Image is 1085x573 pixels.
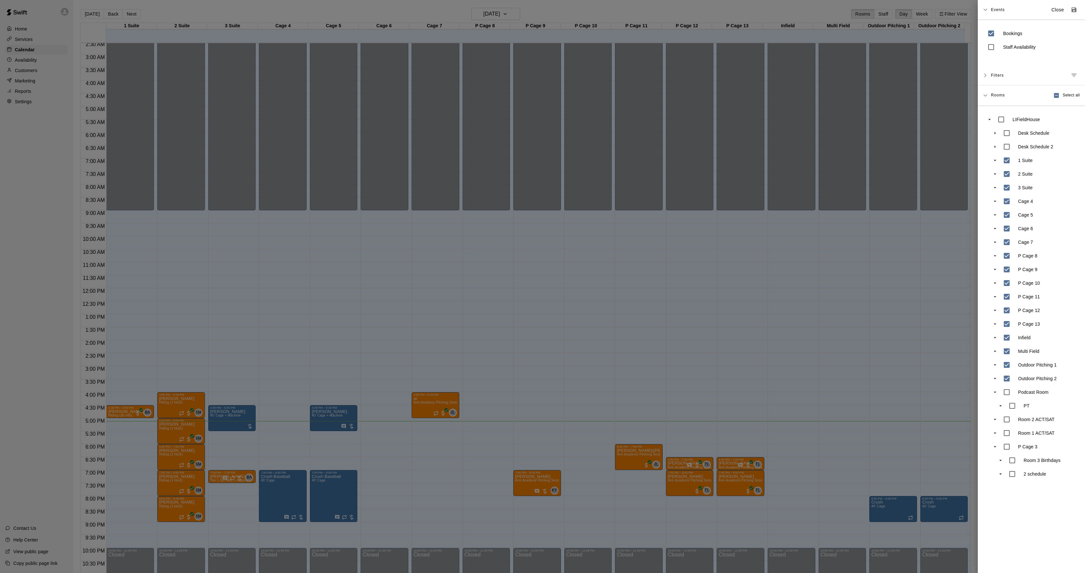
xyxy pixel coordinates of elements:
ul: swift facility view [984,113,1079,481]
p: Cage 4 [1018,198,1033,205]
p: Desk Schedule [1018,130,1049,136]
p: Desk Schedule 2 [1018,143,1053,150]
p: Cage 6 [1018,225,1033,232]
p: Outdoor Pitching 2 [1018,375,1057,382]
p: Close [1052,6,1064,13]
p: 1 Suite [1018,157,1033,164]
button: Close sidebar [1047,5,1068,15]
span: Rooms [991,92,1005,97]
div: FiltersManage filters [978,66,1085,85]
div: RoomsSelect all [978,85,1085,106]
span: Events [991,4,1005,16]
p: PT [1024,403,1029,409]
p: Room 1 ACT/SAT [1018,430,1054,436]
span: Filters [991,69,1004,81]
p: P Cage 10 [1018,280,1040,286]
p: P Cage 11 [1018,293,1040,300]
button: Save as default view [1068,4,1080,16]
p: P Cage 12 [1018,307,1040,314]
p: P Cage 3 [1018,443,1037,450]
p: Room 3 Birthdays [1024,457,1061,464]
p: Infield [1018,334,1030,341]
p: 2 Suite [1018,171,1033,177]
p: P Cage 13 [1018,321,1040,327]
p: P Cage 8 [1018,253,1037,259]
p: Room 2 ACT/SAT [1018,416,1054,423]
span: Select all [1063,92,1080,99]
p: Cage 5 [1018,212,1033,218]
p: Podcast Room [1018,389,1049,395]
p: Outdoor Pitching 1 [1018,362,1057,368]
p: P Cage 9 [1018,266,1037,273]
p: 2 schedule [1024,471,1046,477]
button: Manage filters [1068,69,1080,81]
p: LIFieldHouse [1013,116,1040,123]
p: Bookings [1003,30,1022,37]
p: Cage 7 [1018,239,1033,245]
p: Staff Availability [1003,44,1036,50]
p: Multi Field [1018,348,1039,355]
p: 3 Suite [1018,184,1033,191]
